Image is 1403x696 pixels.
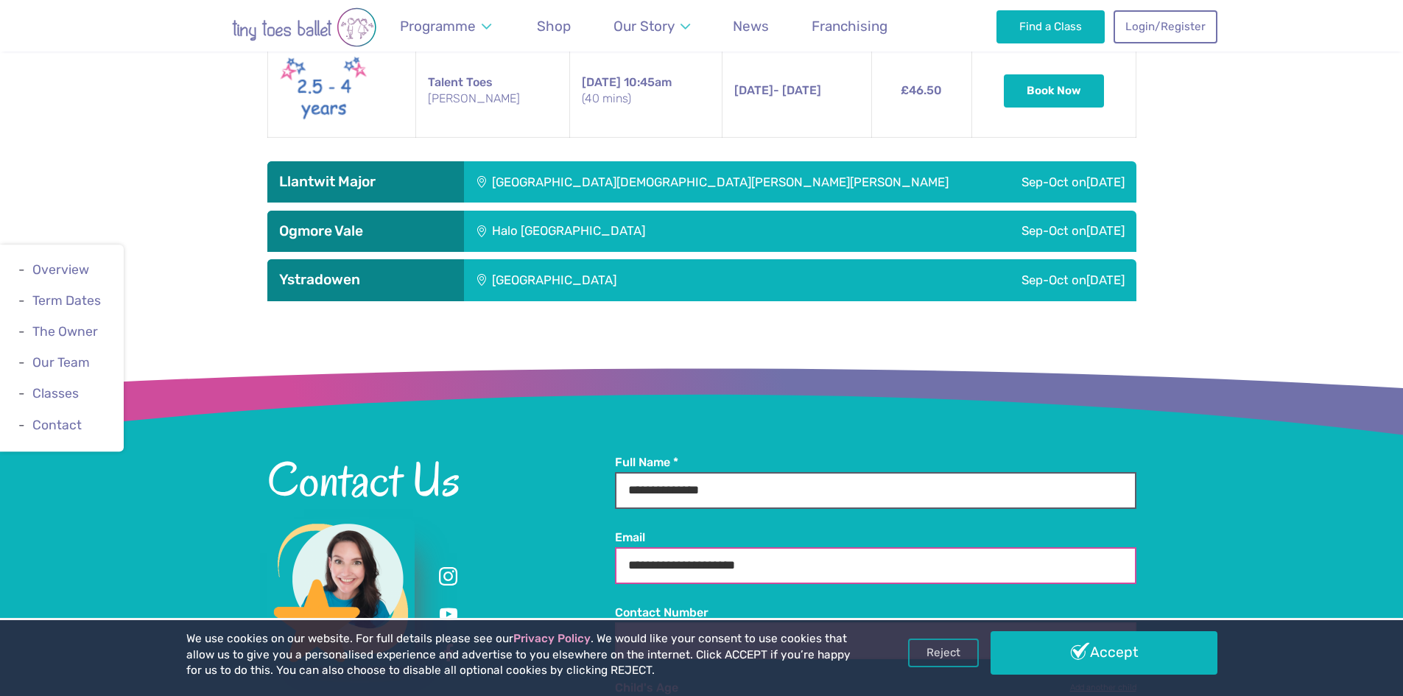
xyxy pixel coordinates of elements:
[991,631,1217,674] a: Accept
[582,75,621,89] span: [DATE]
[464,259,844,300] div: [GEOGRAPHIC_DATA]
[32,262,89,277] a: Overview
[871,44,971,138] td: £46.50
[186,631,857,679] p: We use cookies on our website. For full details please see our . We would like your consent to us...
[870,211,1136,252] div: Sep-Oct on
[615,605,1136,621] label: Contact Number
[32,418,82,432] a: Contact
[513,632,591,645] a: Privacy Policy
[464,161,999,203] div: [GEOGRAPHIC_DATA][DEMOGRAPHIC_DATA][PERSON_NAME][PERSON_NAME]
[733,18,769,35] span: News
[32,324,98,339] a: The Owner
[279,173,452,191] h3: Llantwit Major
[1004,74,1104,107] button: Book Now
[615,454,1136,471] label: Full Name *
[805,9,895,43] a: Franchising
[267,454,615,505] h2: Contact Us
[582,91,710,107] small: (40 mins)
[1086,273,1125,287] span: [DATE]
[416,44,569,138] td: Talent Toes
[428,91,557,107] small: [PERSON_NAME]
[32,355,90,370] a: Our Team
[1086,223,1125,238] span: [DATE]
[1086,175,1125,189] span: [DATE]
[32,387,79,401] a: Classes
[32,293,101,308] a: Term Dates
[537,18,571,35] span: Shop
[844,259,1136,300] div: Sep-Oct on
[279,222,452,240] h3: Ogmore Vale
[613,18,675,35] span: Our Story
[400,18,476,35] span: Programme
[279,271,452,289] h3: Ystradowen
[569,44,722,138] td: 10:45am
[615,530,1136,546] label: Email
[435,602,462,628] a: Youtube
[996,10,1105,43] a: Find a Class
[812,18,887,35] span: Franchising
[606,9,697,43] a: Our Story
[734,83,821,97] span: - [DATE]
[999,161,1136,203] div: Sep-Oct on
[734,83,773,97] span: [DATE]
[393,9,499,43] a: Programme
[435,563,462,590] a: Instagram
[908,639,979,667] a: Reject
[280,53,368,128] img: Talent toes New (May 2025)
[726,9,776,43] a: News
[1114,10,1217,43] a: Login/Register
[530,9,578,43] a: Shop
[186,7,422,47] img: tiny toes ballet
[464,211,871,252] div: Halo [GEOGRAPHIC_DATA]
